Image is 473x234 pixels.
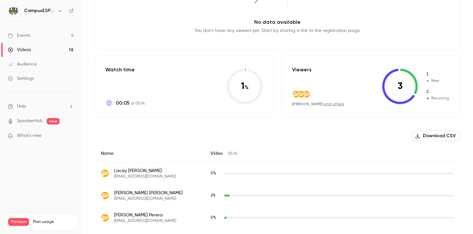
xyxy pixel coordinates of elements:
[204,145,460,162] div: Video
[17,103,26,110] span: Help
[47,118,60,124] span: new
[292,91,300,98] img: campusesp.com
[116,99,129,107] span: 00:05
[8,32,30,39] div: Events
[303,91,310,98] img: campusesp.com
[194,27,360,34] p: You don't have any viewers yet. Start by sharing a link to the registration page.
[426,78,449,84] span: New
[114,212,176,218] span: [PERSON_NAME] Perera
[95,207,460,229] div: aperera@campusesp.com
[105,66,145,74] p: Watch time
[8,61,37,67] div: Audience
[8,103,74,110] li: help-dropdown-opener
[101,192,109,199] img: campusesp.com
[114,196,183,201] span: [EMAIL_ADDRESS][DOMAIN_NAME]
[412,131,460,141] button: Download CSV
[211,215,221,221] span: Replay watch time
[228,152,237,156] span: 05:14
[426,71,449,77] span: New
[95,184,460,207] div: amcdermott@campusesp.com
[292,101,344,107] div: ,
[8,6,19,16] img: CampusESP Academy
[101,169,109,177] img: campusesp.com
[114,218,176,224] span: [EMAIL_ADDRESS][DOMAIN_NAME]
[292,66,312,74] p: Viewers
[324,102,344,106] a: and others
[298,91,305,98] img: campusesp.com
[211,194,215,197] span: 2 %
[426,89,449,95] span: Returning
[8,218,29,226] span: Premium
[17,118,43,124] a: SpeakerHub
[114,168,176,174] span: Lacey [PERSON_NAME]
[114,174,176,179] span: [EMAIL_ADDRESS][DOMAIN_NAME]
[292,102,323,106] span: [PERSON_NAME]
[17,132,41,139] span: What's new
[211,170,221,176] span: Replay watch time
[24,7,55,14] h6: CampusESP Academy
[254,18,301,26] p: No data available
[101,214,109,222] img: campusesp.com
[66,133,74,139] iframe: Noticeable Trigger
[33,219,73,225] span: Plan usage
[8,75,34,82] div: Settings
[211,171,216,175] span: 0 %
[114,190,183,196] span: [PERSON_NAME] [PERSON_NAME]
[116,99,145,107] p: of 05:14
[8,47,31,53] div: Videos
[426,95,449,101] span: Returning
[211,193,221,198] span: Replay watch time
[95,162,460,185] div: lacey@campusesp.com
[95,145,204,162] div: Name
[211,216,216,220] span: 0 %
